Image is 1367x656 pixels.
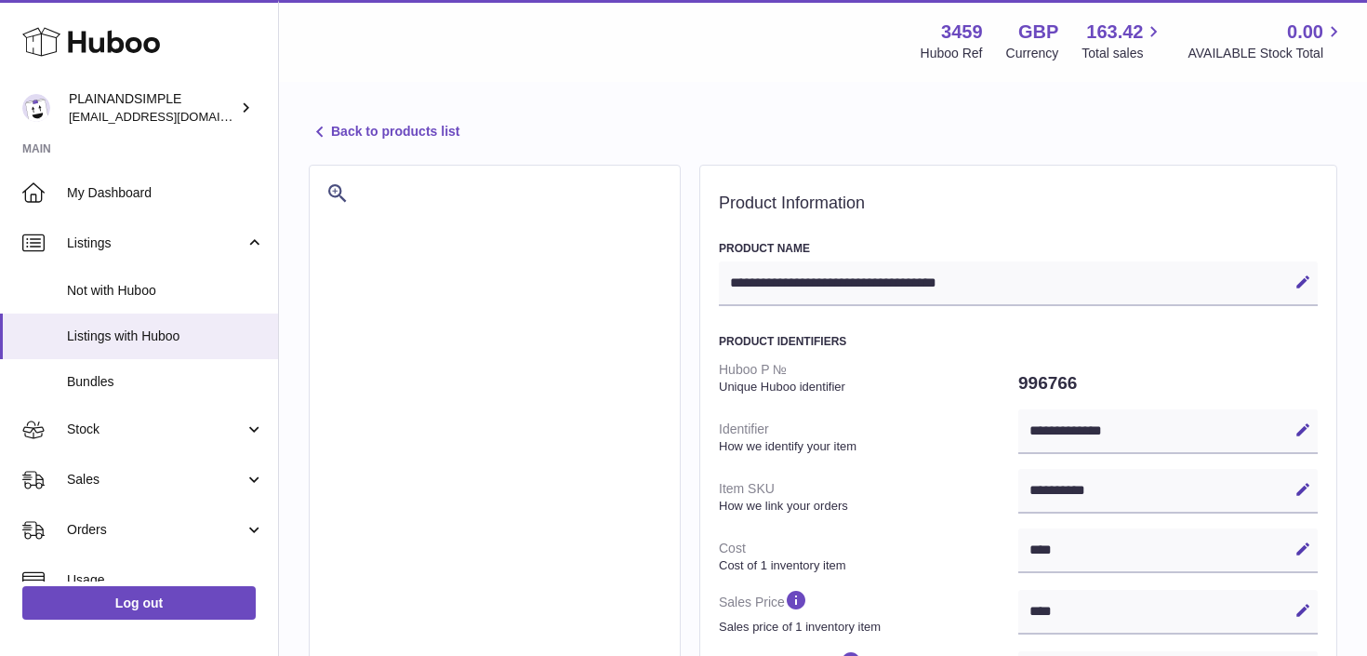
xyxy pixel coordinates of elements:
div: PLAINANDSIMPLE [69,90,236,126]
span: 163.42 [1086,20,1143,45]
strong: How we link your orders [719,498,1014,515]
dt: Sales Price [719,581,1018,642]
a: 0.00 AVAILABLE Stock Total [1188,20,1345,62]
span: Total sales [1082,45,1164,62]
h3: Product Identifiers [719,334,1318,349]
span: [EMAIL_ADDRESS][DOMAIN_NAME] [69,109,273,124]
h3: Product Name [719,241,1318,256]
img: duco@plainandsimple.com [22,94,50,122]
span: 0.00 [1287,20,1323,45]
h2: Product Information [719,194,1318,214]
span: Stock [67,421,245,438]
span: Listings [67,234,245,252]
strong: Unique Huboo identifier [719,379,1014,395]
a: Back to products list [309,121,459,143]
dt: Identifier [719,413,1018,462]
strong: How we identify your item [719,438,1014,455]
span: Bundles [67,373,264,391]
span: Sales [67,471,245,489]
span: Listings with Huboo [67,328,264,345]
a: 163.42 Total sales [1082,20,1164,62]
strong: GBP [1018,20,1058,45]
dt: Item SKU [719,473,1018,521]
strong: 3459 [941,20,983,45]
strong: Sales price of 1 inventory item [719,619,1014,636]
span: Orders [67,521,245,539]
span: Usage [67,571,264,589]
strong: Cost of 1 inventory item [719,557,1014,574]
div: Huboo Ref [921,45,983,62]
div: Currency [1006,45,1059,62]
dt: Huboo P № [719,354,1018,402]
span: AVAILABLE Stock Total [1188,45,1345,62]
dt: Cost [719,532,1018,581]
span: My Dashboard [67,184,264,202]
dd: 996766 [1018,364,1318,403]
span: Not with Huboo [67,282,264,300]
a: Log out [22,586,256,620]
